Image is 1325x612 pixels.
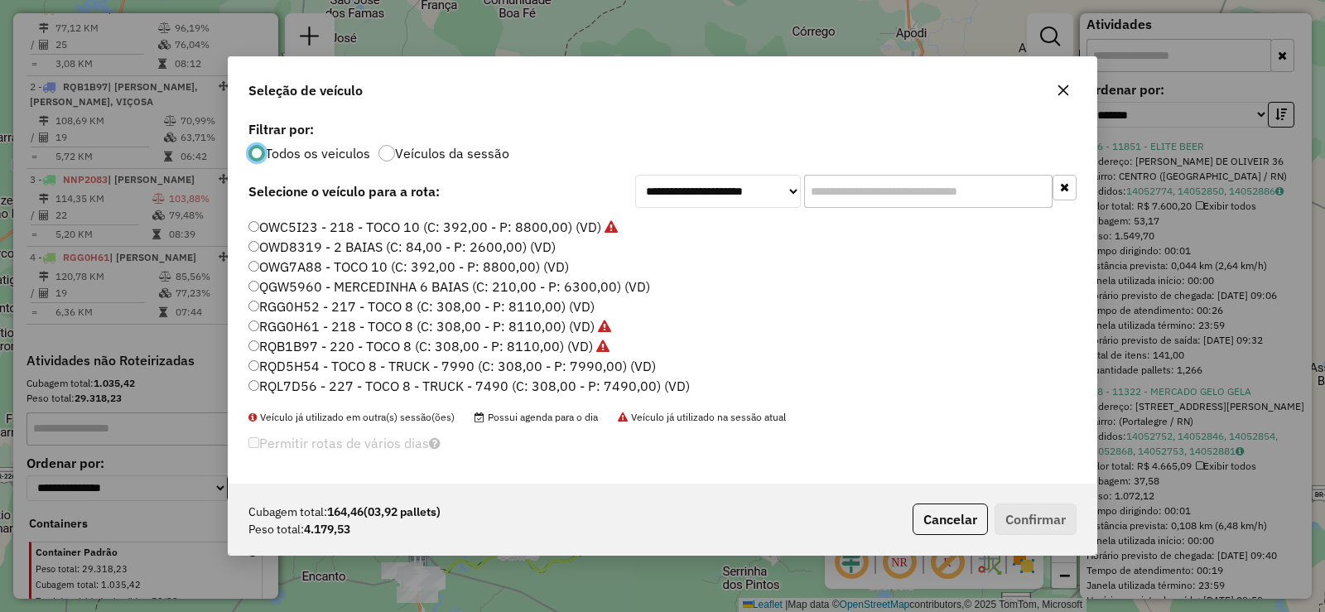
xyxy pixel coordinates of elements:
label: Todos os veiculos [265,147,370,160]
label: RQB1B97 - 220 - TOCO 8 (C: 308,00 - P: 8110,00) (VD) [248,336,609,356]
label: QGW5960 - MERCEDINHA 6 BAIAS (C: 210,00 - P: 6300,00) (VD) [248,277,650,296]
label: OWD8319 - 2 BAIAS (C: 84,00 - P: 2600,00) (VD) [248,237,556,257]
label: RQL7D56 - 227 - TOCO 8 - TRUCK - 7490 (C: 308,00 - P: 7490,00) (VD) [248,376,690,396]
i: Selecione pelo menos um veículo [429,436,441,450]
span: Cubagem total: [248,504,327,521]
input: QGW5960 - MERCEDINHA 6 BAIAS (C: 210,00 - P: 6300,00) (VD) [248,281,259,292]
input: RQD5H54 - TOCO 8 - TRUCK - 7990 (C: 308,00 - P: 7990,00) (VD) [248,360,259,371]
input: OWG7A88 - TOCO 10 (C: 392,00 - P: 8800,00) (VD) [248,261,259,272]
span: Veículo já utilizado na sessão atual [618,411,786,423]
strong: Selecione o veículo para a rota: [248,183,440,200]
input: OWC5I23 - 218 - TOCO 10 (C: 392,00 - P: 8800,00) (VD) [248,221,259,232]
i: Veículo já utilizado na sessão atual [598,320,611,333]
span: Veículo já utilizado em outra(s) sessão(ões) [248,411,455,423]
span: Seleção de veículo [248,80,363,100]
button: Cancelar [913,504,988,535]
label: RGG0H52 - 217 - TOCO 8 (C: 308,00 - P: 8110,00) (VD) [248,296,595,316]
input: RGG0H61 - 218 - TOCO 8 (C: 308,00 - P: 8110,00) (VD) [248,320,259,331]
input: RQB1B97 - 220 - TOCO 8 (C: 308,00 - P: 8110,00) (VD) [248,340,259,351]
label: OWC5I23 - 218 - TOCO 10 (C: 392,00 - P: 8800,00) (VD) [248,217,618,237]
input: RQL7D56 - 227 - TOCO 8 - TRUCK - 7490 (C: 308,00 - P: 7490,00) (VD) [248,380,259,391]
strong: 164,46 [327,504,441,521]
label: RQD5H54 - TOCO 8 - TRUCK - 7990 (C: 308,00 - P: 7990,00) (VD) [248,356,656,376]
span: (03,92 pallets) [364,504,441,519]
span: Peso total: [248,521,304,538]
i: Veículo já utilizado na sessão atual [605,220,618,234]
strong: 4.179,53 [304,521,350,538]
input: RGG0H52 - 217 - TOCO 8 (C: 308,00 - P: 8110,00) (VD) [248,301,259,311]
label: Veículos da sessão [395,147,509,160]
input: Permitir rotas de vários dias [248,437,259,448]
input: OWD8319 - 2 BAIAS (C: 84,00 - P: 2600,00) (VD) [248,241,259,252]
label: Filtrar por: [248,119,1077,139]
label: Permitir rotas de vários dias [248,427,441,459]
span: Possui agenda para o dia [475,411,598,423]
i: Veículo já utilizado na sessão atual [596,340,609,353]
label: OWG7A88 - TOCO 10 (C: 392,00 - P: 8800,00) (VD) [248,257,569,277]
label: RGG0H61 - 218 - TOCO 8 (C: 308,00 - P: 8110,00) (VD) [248,316,611,336]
